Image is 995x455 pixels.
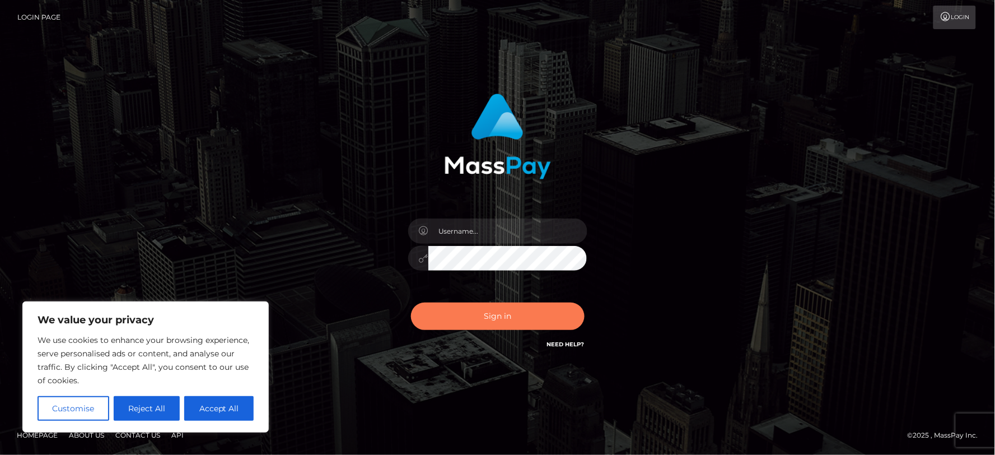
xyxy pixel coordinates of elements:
a: API [167,426,188,444]
p: We value your privacy [38,313,254,327]
a: Homepage [12,426,62,444]
p: We use cookies to enhance your browsing experience, serve personalised ads or content, and analys... [38,333,254,387]
a: About Us [64,426,109,444]
button: Accept All [184,396,254,421]
a: Need Help? [547,341,585,348]
button: Reject All [114,396,180,421]
input: Username... [428,219,587,244]
div: © 2025 , MassPay Inc. [908,429,987,442]
img: MassPay Login [445,94,551,179]
a: Login [933,6,976,29]
a: Login Page [17,6,60,29]
a: Contact Us [111,426,165,444]
button: Sign in [411,303,585,330]
div: We value your privacy [22,301,269,433]
button: Customise [38,396,109,421]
